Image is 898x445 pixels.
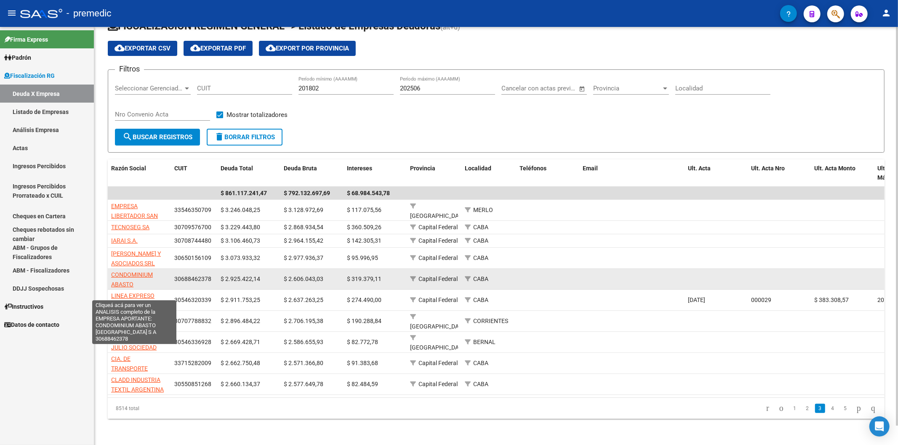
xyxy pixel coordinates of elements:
h3: Filtros [115,63,144,75]
span: [DATE] [688,297,705,303]
span: Teléfonos [520,165,546,172]
span: $ 2.896.484,22 [221,318,260,324]
span: CABA [473,360,488,366]
span: 30709576700 [174,224,211,230]
span: Exportar CSV [115,45,171,52]
span: Email [583,165,598,172]
span: Deuda Total [221,165,253,172]
span: Capital Federal [418,237,458,244]
a: 4 [828,404,838,413]
datatable-header-cell: CUIT [171,159,217,187]
span: $ 3.073.933,32 [221,254,260,261]
a: 2 [802,404,813,413]
span: Ult. Acta [688,165,711,172]
span: $ 319.379,11 [347,275,381,282]
a: go to first page [762,404,773,413]
span: 202503 [877,297,898,303]
span: $ 2.577.649,78 [284,381,323,387]
span: Datos de contacto [4,320,59,329]
datatable-header-cell: Provincia [407,159,461,187]
span: 33715282009 [174,360,211,366]
span: 30707788832 [174,318,211,324]
span: 30708744480 [174,237,211,244]
span: Capital Federal [418,297,458,303]
span: Padrón [4,53,31,62]
li: page 2 [801,401,814,416]
span: (alt+d) [440,23,460,31]
a: 1 [790,404,800,413]
span: 30650156109 [174,254,211,261]
a: go to last page [867,404,879,413]
span: CLADD INDUSTRIA TEXTIL ARGENTINA S.A. [111,376,164,403]
span: Buscar Registros [123,133,192,141]
span: EXPRESO NUEVE DE JULIO SOCIEDAD ANONIMA [111,334,165,360]
span: $ 3.229.443,80 [221,224,260,230]
span: Firma Express [4,35,48,44]
span: CABA [473,297,488,303]
span: - premedic [67,4,112,23]
a: 5 [840,404,850,413]
datatable-header-cell: Teléfonos [516,159,579,187]
span: $ 2.660.134,37 [221,381,260,387]
datatable-header-cell: Deuda Bruta [280,159,344,187]
span: [GEOGRAPHIC_DATA] [410,212,467,219]
span: $ 2.868.934,54 [284,224,323,230]
datatable-header-cell: Email [579,159,685,187]
span: $ 142.305,31 [347,237,381,244]
span: 000029 [751,297,771,303]
span: IARAI S.A. [111,237,138,244]
span: LINEA EXPRESO LINIERS S A [111,292,155,309]
span: Razón Social [111,165,146,172]
li: page 4 [826,401,839,416]
span: $ 2.964.155,42 [284,237,323,244]
span: $ 2.571.366,80 [284,360,323,366]
span: Mostrar totalizadores [226,110,288,120]
span: Capital Federal [418,224,458,230]
span: CABA [473,254,488,261]
span: Intereses [347,165,372,172]
mat-icon: delete [214,132,224,142]
span: Provincia [593,85,661,92]
span: $ 3.106.460,73 [221,237,260,244]
mat-icon: cloud_download [266,43,276,53]
li: page 1 [789,401,801,416]
span: ERSA URBANO SA [111,318,159,324]
datatable-header-cell: Ult. Acta [685,159,748,187]
span: EMPRESA LIBERTADOR SAN [PERSON_NAME] S A DE TRANSPORTES [111,203,166,238]
span: Capital Federal [418,275,458,282]
span: MERLO [473,207,493,213]
span: Deuda Bruta [284,165,317,172]
span: $ 274.490,00 [347,297,381,303]
span: $ 117.075,56 [347,207,381,213]
span: $ 2.662.750,48 [221,360,260,366]
datatable-header-cell: Deuda Total [217,159,280,187]
span: Borrar Filtros [214,133,275,141]
button: Buscar Registros [115,129,200,146]
span: BERNAL [473,339,496,345]
span: CONDOMINIUM ABASTO [GEOGRAPHIC_DATA] S A [111,271,168,307]
span: [GEOGRAPHIC_DATA] [410,323,467,330]
button: Borrar Filtros [207,129,282,146]
datatable-header-cell: Intereses [344,159,407,187]
span: Instructivos [4,302,43,311]
div: 8514 total [108,398,261,419]
span: CORRIENTES [473,318,508,324]
datatable-header-cell: Ult. Acta Nro [748,159,811,187]
span: CABA [473,381,488,387]
div: Open Intercom Messenger [869,416,890,437]
mat-icon: menu [7,8,17,18]
span: TECNOSEG SA [111,224,149,230]
span: $ 91.383,68 [347,360,378,366]
a: 3 [815,404,825,413]
span: 30688462378 [174,275,211,282]
span: $ 2.911.753,25 [221,297,260,303]
span: Capital Federal [418,381,458,387]
datatable-header-cell: Localidad [461,159,516,187]
span: CUIT [174,165,187,172]
mat-icon: person [881,8,891,18]
span: Exportar PDF [190,45,246,52]
span: Export por Provincia [266,45,349,52]
span: $ 2.606.043,03 [284,275,323,282]
button: Exportar CSV [108,41,177,56]
datatable-header-cell: Ult. Acta Monto [811,159,874,187]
